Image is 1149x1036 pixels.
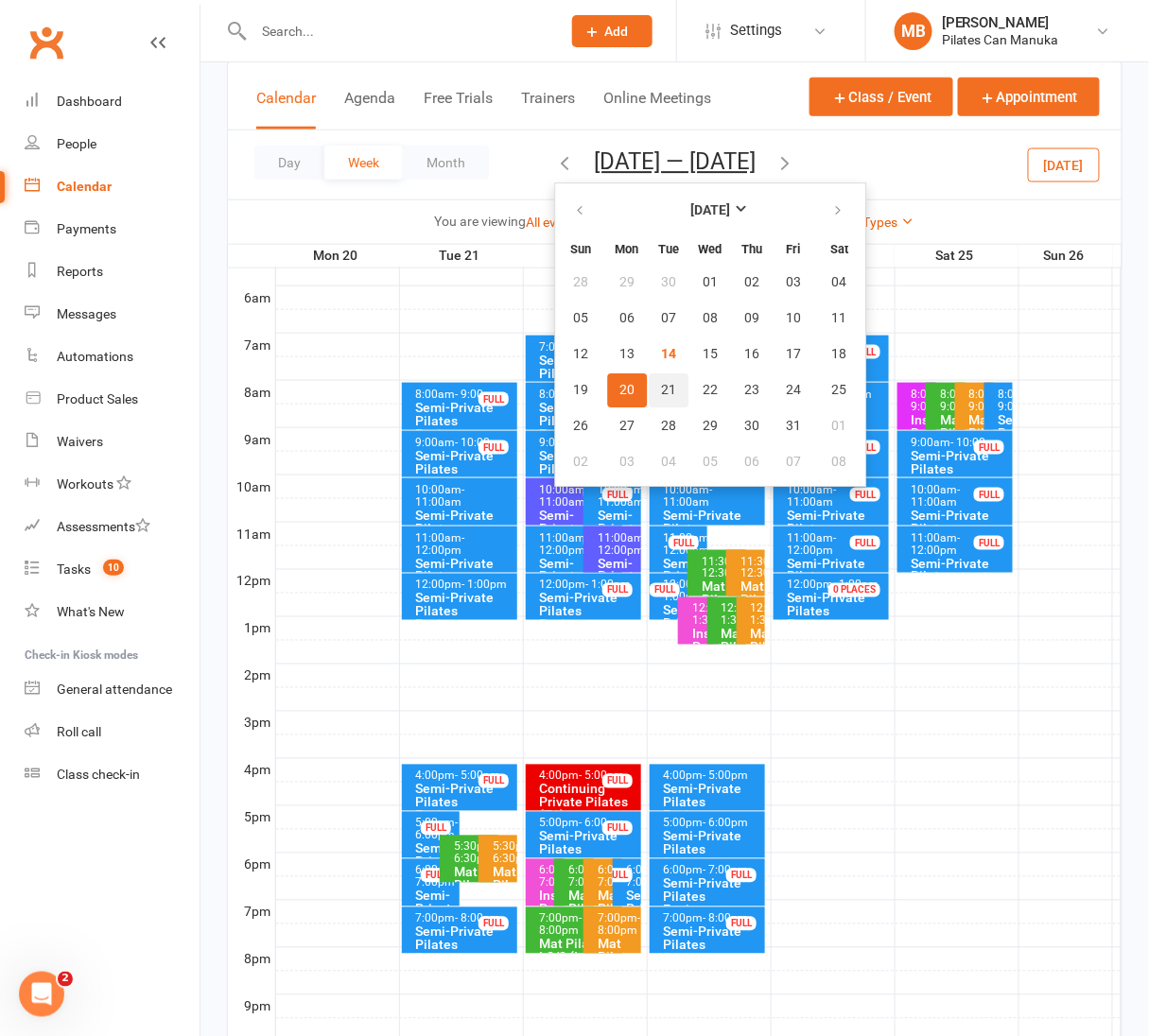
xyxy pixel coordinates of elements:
button: 01 [690,266,730,300]
div: 12:00pm [415,579,514,592]
div: Semi-Private Pilates Equipment [539,449,638,489]
span: 02 [574,455,589,470]
span: 10 [103,560,124,576]
span: 21 [661,383,676,398]
span: Semi-Private [788,591,866,606]
div: 7:00am [539,341,638,354]
strong: [DATE] [690,203,730,218]
div: 9:00am [415,437,514,449]
span: - 11:00am [416,483,465,509]
div: Messages [57,306,116,321]
span: 05 [703,455,718,470]
th: 8am [228,380,275,404]
div: 8:00am [939,388,961,413]
div: 8:00am [968,388,990,413]
button: 01 [815,409,863,443]
span: 07 [786,455,801,470]
button: Online Meetings [603,89,711,129]
div: Semi-Private Pilates Equipment [998,413,1010,466]
span: - 5:00pm [704,769,749,783]
th: 6am [228,285,275,309]
button: 29 [607,266,647,300]
div: Mat Pilates L3/4 (In-Studio) [939,413,961,479]
button: 30 [732,409,772,443]
div: Semi-Private Pilates Equipment [787,509,886,548]
button: 06 [607,302,647,336]
div: 11:00am [415,532,514,557]
button: 07 [774,445,813,479]
span: - 12:00pm [416,531,465,557]
div: 8:00am [911,388,932,413]
div: Semi-Private Pilates Equipment [663,509,762,548]
div: 11:30am [701,556,742,580]
div: 9:00am [911,437,1010,449]
span: - 11:00am [788,483,837,509]
span: - 9:00am [912,388,954,413]
span: - 12:00pm [598,531,647,557]
span: 07 [661,311,676,326]
div: FULL [479,774,509,788]
div: Semi-Private Pilates Equipment [415,592,514,631]
div: Semi-Private Pilates Equipment [415,509,514,548]
small: Tuesday [658,242,679,256]
th: Sat 25 [895,244,1018,268]
span: - 5:00pm [580,769,625,783]
div: 11:30am [740,556,761,580]
a: Automations [25,336,200,378]
button: Class / Event [810,78,953,116]
th: 3pm [228,711,275,734]
div: 10:00am [663,484,762,509]
div: Payments [57,221,116,236]
div: 10:00am [539,484,619,509]
span: - 7:00pm [568,864,611,889]
span: - 10:00am [456,436,508,449]
div: Mat Pilates L3/4 (Online) [740,580,761,633]
button: Calendar [256,89,316,129]
div: Automations [57,349,133,364]
button: 02 [557,445,605,479]
span: 04 [661,455,676,470]
th: 7am [228,333,275,356]
div: 8:00am [998,388,1010,413]
small: Sunday [571,242,592,256]
span: 06 [619,311,635,326]
div: 9:00am [539,437,638,449]
a: Roll call [25,711,200,753]
a: Workouts [25,463,200,506]
button: 11 [815,302,863,336]
div: Pilates Can Manuka [942,31,1059,48]
button: 21 [649,373,688,407]
div: FULL [479,392,509,406]
span: - 5:00pm [456,769,501,783]
span: 28 [661,419,676,434]
button: 04 [815,266,863,300]
div: 8:00am [539,388,638,401]
a: Calendar [25,165,200,208]
button: 09 [732,302,772,336]
button: Agenda [344,89,395,129]
div: Instructor Participation [911,413,932,440]
span: - 11:00am [598,483,647,509]
span: 04 [832,275,847,290]
span: - 6:00pm [580,817,625,830]
button: 18 [815,337,863,371]
span: - 11:00am [912,483,961,509]
a: Class kiosk mode [25,753,200,796]
span: - 6:00pm [704,817,749,830]
div: 12:00pm [787,579,886,592]
div: Workouts [57,476,113,492]
th: 9am [228,427,275,451]
span: 25 [832,383,847,398]
a: General attendance kiosk mode [25,668,200,711]
div: 10:00am [415,484,514,509]
button: 12 [557,337,605,371]
div: 12:30pm [721,603,742,628]
th: 6pm [228,853,275,876]
div: FULL [850,536,880,550]
th: 10am [228,475,275,498]
button: 07 [649,302,688,336]
span: - 6:30pm [454,840,496,866]
span: - 12:30pm [702,555,751,580]
button: 20 [607,373,647,407]
div: FULL [974,440,1004,455]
